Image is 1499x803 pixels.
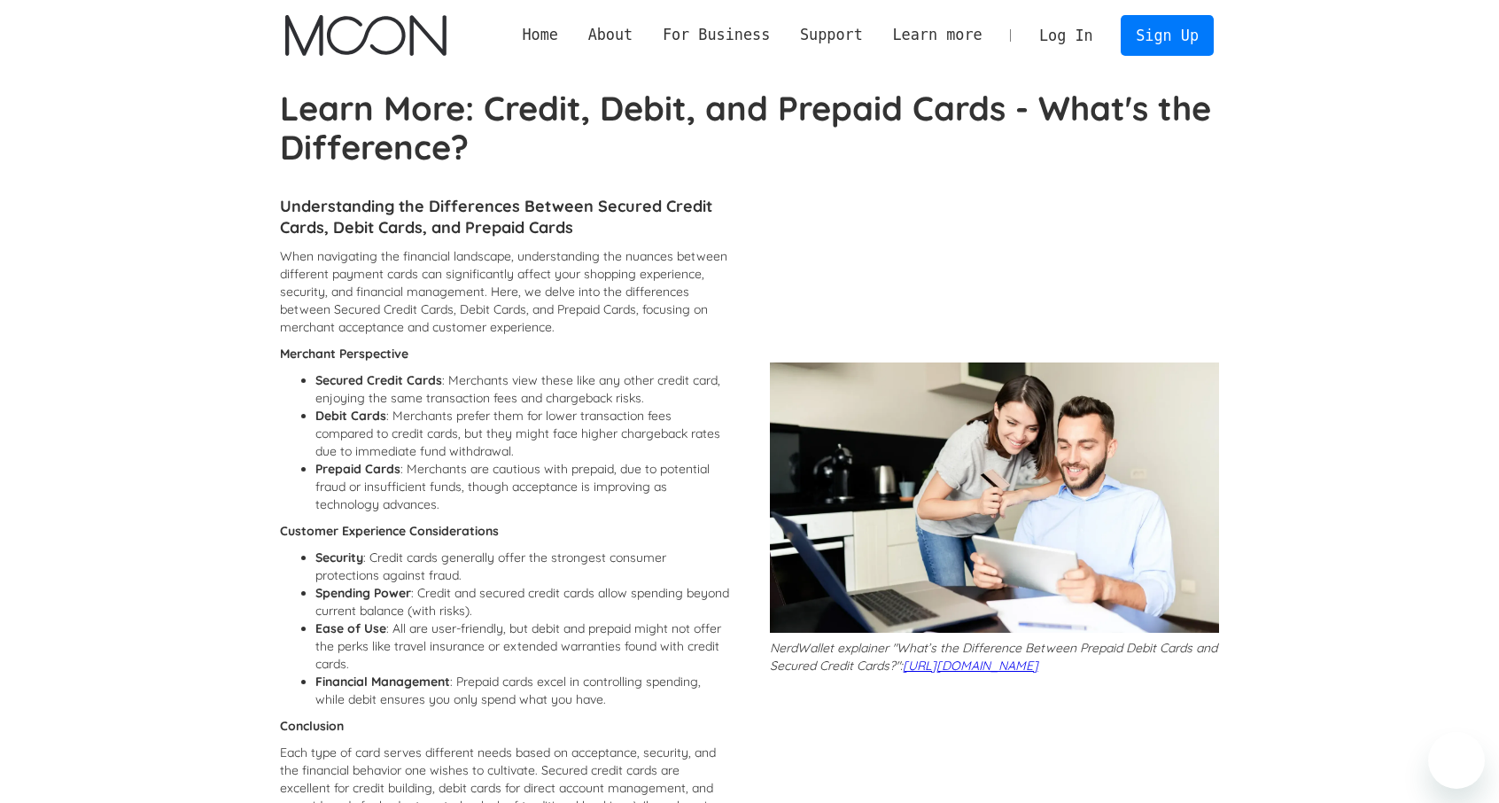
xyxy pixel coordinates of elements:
strong: Financial Management [315,674,450,690]
strong: Learn More: Credit, Debit, and Prepaid Cards - What's the Difference? [280,87,1211,168]
li: : Credit cards generally offer the strongest consumer protections against fraud. [315,549,730,584]
p: ‍ [280,717,730,735]
p: When navigating the financial landscape, understanding the nuances between different payment card... [280,247,730,336]
div: Learn more [892,24,982,46]
strong: Understanding the Differences Between Secured Credit Cards, Debit Cards, and Prepaid Cards [280,196,712,238]
li: : Credit and secured credit cards allow spending beyond current balance (with risks). [315,584,730,620]
div: Support [785,24,877,46]
a: [URL][DOMAIN_NAME] [903,658,1038,674]
li: : Merchants view these like any other credit card, enjoying the same transaction fees and chargeb... [315,371,730,407]
div: For Business [648,24,785,46]
strong: Ease of Use [315,620,386,636]
li: : Merchants are cautious with prepaid, due to potential fraud or insufficient funds, though accep... [315,460,730,513]
a: Sign Up [1121,15,1213,55]
strong: Secured Credit Cards [315,372,442,388]
a: Log In [1024,16,1107,55]
div: About [588,24,633,46]
div: Learn more [878,24,998,46]
strong: Merchant Perspective [280,346,408,362]
div: About [573,24,648,46]
strong: Customer Experience Considerations [280,523,499,539]
iframe: زر إطلاق نافذة المراسلة [1428,732,1485,789]
strong: Debit Cards [315,408,386,424]
img: Moon Logo [285,15,446,56]
a: home [285,15,446,56]
strong: Spending Power [315,585,411,601]
a: Home [508,24,573,46]
div: Support [800,24,863,46]
strong: Conclusion [280,718,344,734]
strong: Security [315,550,363,565]
li: : Prepaid cards excel in controlling spending, while debit ensures you only spend what you have. [315,673,730,708]
li: : All are user-friendly, but debit and prepaid might not offer the perks like travel insurance or... [315,620,730,673]
li: : Merchants prefer them for lower transaction fees compared to credit cards, but they might face ... [315,407,730,460]
p: NerdWallet explainer "What’s the Difference Between Prepaid Debit Cards and Secured Credit Cards?": [770,639,1220,674]
div: For Business [663,24,770,46]
strong: Prepaid Cards [315,461,400,477]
